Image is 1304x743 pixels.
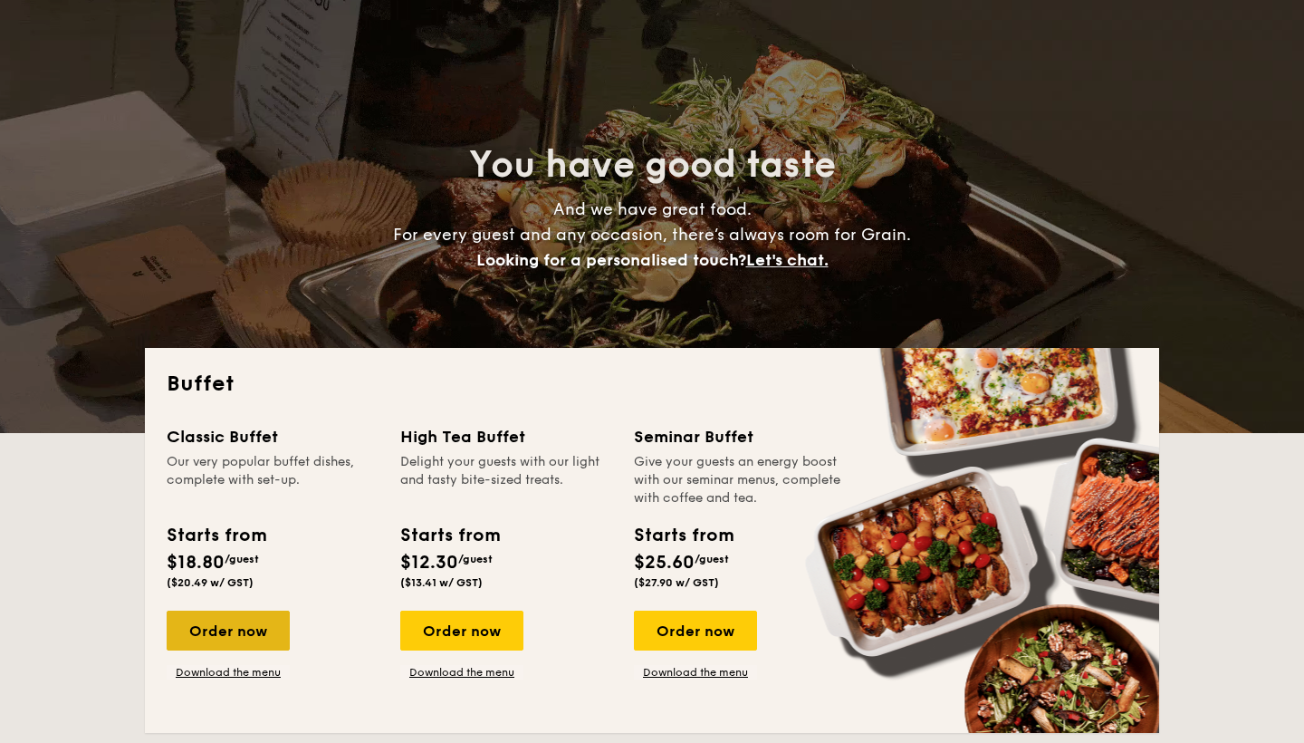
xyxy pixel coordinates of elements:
span: Looking for a personalised touch? [476,250,746,270]
div: Starts from [634,522,733,549]
div: Order now [167,611,290,651]
span: And we have great food. For every guest and any occasion, there’s always room for Grain. [393,199,911,270]
div: Starts from [167,522,265,549]
span: $25.60 [634,552,695,574]
div: Order now [400,611,523,651]
span: /guest [458,553,493,565]
div: Delight your guests with our light and tasty bite-sized treats. [400,453,612,507]
div: High Tea Buffet [400,424,612,449]
div: Classic Buffet [167,424,379,449]
a: Download the menu [167,665,290,680]
span: $12.30 [400,552,458,574]
div: Seminar Buffet [634,424,846,449]
span: ($27.90 w/ GST) [634,576,719,589]
div: Give your guests an energy boost with our seminar menus, complete with coffee and tea. [634,453,846,507]
div: Starts from [400,522,499,549]
span: ($20.49 w/ GST) [167,576,254,589]
h2: Buffet [167,370,1137,399]
span: ($13.41 w/ GST) [400,576,483,589]
a: Download the menu [634,665,757,680]
span: Let's chat. [746,250,829,270]
div: Our very popular buffet dishes, complete with set-up. [167,453,379,507]
a: Download the menu [400,665,523,680]
span: /guest [225,553,259,565]
span: You have good taste [469,143,836,187]
span: $18.80 [167,552,225,574]
span: /guest [695,553,729,565]
div: Order now [634,611,757,651]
